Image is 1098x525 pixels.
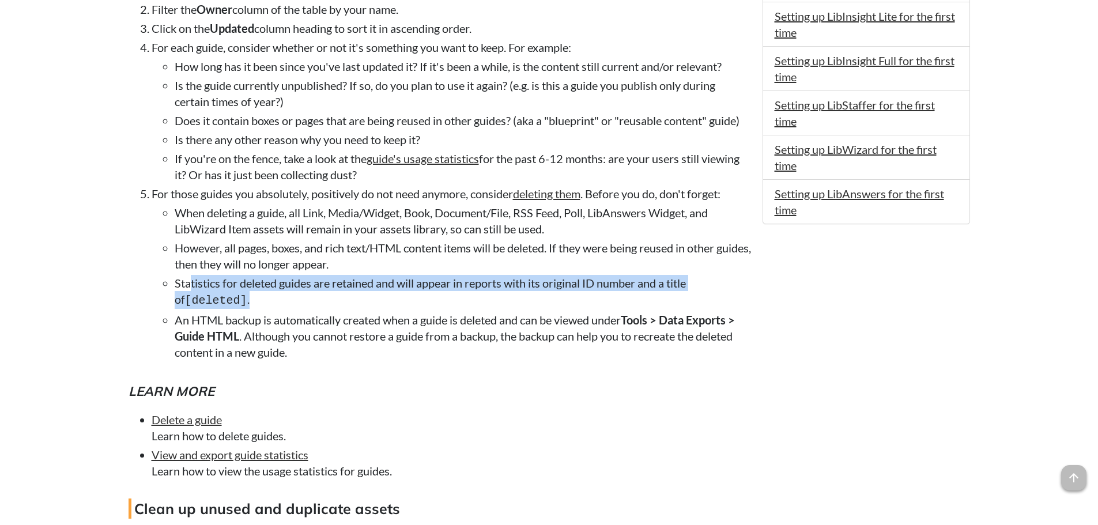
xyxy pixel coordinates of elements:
[152,39,751,183] li: For each guide, consider whether or not it's something you want to keep. For example:
[775,9,955,39] a: Setting up LibInsight Lite for the first time
[152,186,751,360] li: For those guides you absolutely, positively do not need anymore, consider . Before you do, don't ...
[152,20,751,36] li: Click on the column heading to sort it in ascending order.
[152,448,308,462] a: View and export guide statistics
[175,77,751,109] li: Is the guide currently unpublished? If so, do you plan to use it again? (e.g. is this a guide you...
[129,498,751,519] h4: Clean up unused and duplicate assets
[152,1,751,17] li: Filter the column of the table by your name.
[152,411,751,444] li: Learn how to delete guides.
[185,294,247,307] samp: [deleted]
[175,131,751,148] li: Is there any other reason why you need to keep it?
[175,150,751,183] li: If you're on the fence, take a look at the for the past 6-12 months: are your users still viewing...
[152,413,222,426] a: Delete a guide
[513,187,580,201] a: deleting them
[197,2,232,16] strong: Owner
[210,21,254,35] strong: Updated
[1061,465,1086,490] span: arrow_upward
[775,98,935,128] a: Setting up LibStaffer for the first time
[175,58,751,74] li: How long has it been since you've last updated it? If it's been a while, is the content still cur...
[175,275,751,309] li: Statistics for deleted guides are retained and will appear in reports with its original ID number...
[175,112,751,129] li: Does it contain boxes or pages that are being reused in other guides? (aka a "blueprint" or "reus...
[775,54,954,84] a: Setting up LibInsight Full for the first time
[152,447,751,479] li: Learn how to view the usage statistics for guides.
[175,312,751,360] li: An HTML backup is automatically created when a guide is deleted and can be viewed under . Althoug...
[775,142,937,172] a: Setting up LibWizard for the first time
[775,187,944,217] a: Setting up LibAnswers for the first time
[175,240,751,272] li: However, all pages, boxes, and rich text/HTML content items will be deleted. If they were being r...
[1061,466,1086,480] a: arrow_upward
[367,152,479,165] a: guide's usage statistics
[129,382,751,401] h5: Learn more
[175,205,751,237] li: When deleting a guide, all Link, Media/Widget, Book, Document/File, RSS Feed, Poll, LibAnswers Wi...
